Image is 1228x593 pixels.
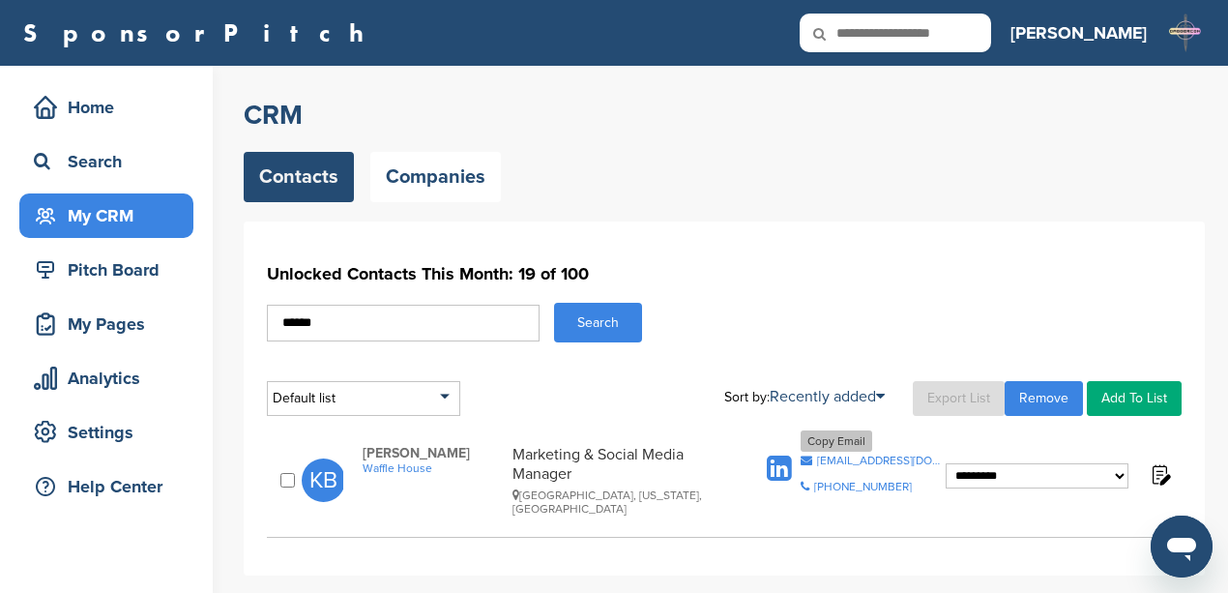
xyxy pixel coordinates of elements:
a: Contacts [244,152,354,202]
a: Search [19,139,193,184]
a: Companies [370,152,501,202]
div: Home [29,90,193,125]
span: KB [302,459,345,502]
div: [EMAIL_ADDRESS][DOMAIN_NAME] [817,455,946,466]
a: Settings [19,410,193,455]
div: Analytics [29,361,193,396]
h1: Unlocked Contacts This Month: 19 of 100 [267,256,1182,291]
a: [PERSON_NAME] [1010,12,1147,54]
iframe: Button to launch messaging window [1151,516,1213,578]
a: Waffle House [363,461,503,475]
a: My CRM [19,193,193,238]
a: Help Center [19,464,193,509]
span: [PERSON_NAME] [363,445,503,461]
button: Search [554,303,642,342]
div: Help Center [29,469,193,504]
a: My Pages [19,302,193,346]
img: Notes [1148,462,1172,487]
a: SponsorPitch [23,20,376,45]
div: Marketing & Social Media Manager [512,445,733,516]
a: Home [19,85,193,130]
div: My Pages [29,307,193,341]
a: Analytics [19,356,193,400]
img: L daggercon logo2025 2 (2) [1166,14,1205,52]
div: Default list [267,381,460,416]
h2: CRM [244,98,1205,133]
a: Remove [1005,381,1083,416]
div: [PHONE_NUMBER] [814,481,912,492]
div: My CRM [29,198,193,233]
div: Pitch Board [29,252,193,287]
div: [GEOGRAPHIC_DATA], [US_STATE], [GEOGRAPHIC_DATA] [512,489,733,516]
a: Pitch Board [19,248,193,292]
div: Search [29,144,193,179]
div: Settings [29,415,193,450]
h3: [PERSON_NAME] [1010,19,1147,46]
a: Export List [913,381,1005,416]
div: Copy Email [801,430,872,452]
a: Recently added [770,387,885,406]
div: Sort by: [724,389,885,404]
a: Add To List [1087,381,1182,416]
